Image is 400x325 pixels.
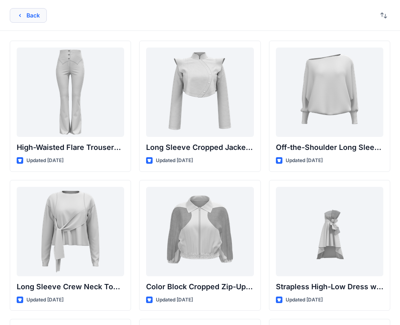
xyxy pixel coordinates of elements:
p: Long Sleeve Crew Neck Top with Asymmetrical Tie Detail [17,281,124,292]
a: Long Sleeve Crew Neck Top with Asymmetrical Tie Detail [17,187,124,276]
a: Long Sleeve Cropped Jacket with Mandarin Collar and Shoulder Detail [146,48,254,137]
p: Updated [DATE] [26,296,63,304]
p: Updated [DATE] [286,156,323,165]
a: Strapless High-Low Dress with Side Bow Detail [276,187,383,276]
p: Long Sleeve Cropped Jacket with Mandarin Collar and Shoulder Detail [146,142,254,153]
p: Updated [DATE] [156,296,193,304]
p: Off-the-Shoulder Long Sleeve Top [276,142,383,153]
p: Updated [DATE] [286,296,323,304]
a: High-Waisted Flare Trousers with Button Detail [17,48,124,137]
p: High-Waisted Flare Trousers with Button Detail [17,142,124,153]
p: Strapless High-Low Dress with Side Bow Detail [276,281,383,292]
p: Updated [DATE] [26,156,63,165]
a: Off-the-Shoulder Long Sleeve Top [276,48,383,137]
button: Back [10,8,47,23]
a: Color Block Cropped Zip-Up Jacket with Sheer Sleeves [146,187,254,276]
p: Updated [DATE] [156,156,193,165]
p: Color Block Cropped Zip-Up Jacket with Sheer Sleeves [146,281,254,292]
